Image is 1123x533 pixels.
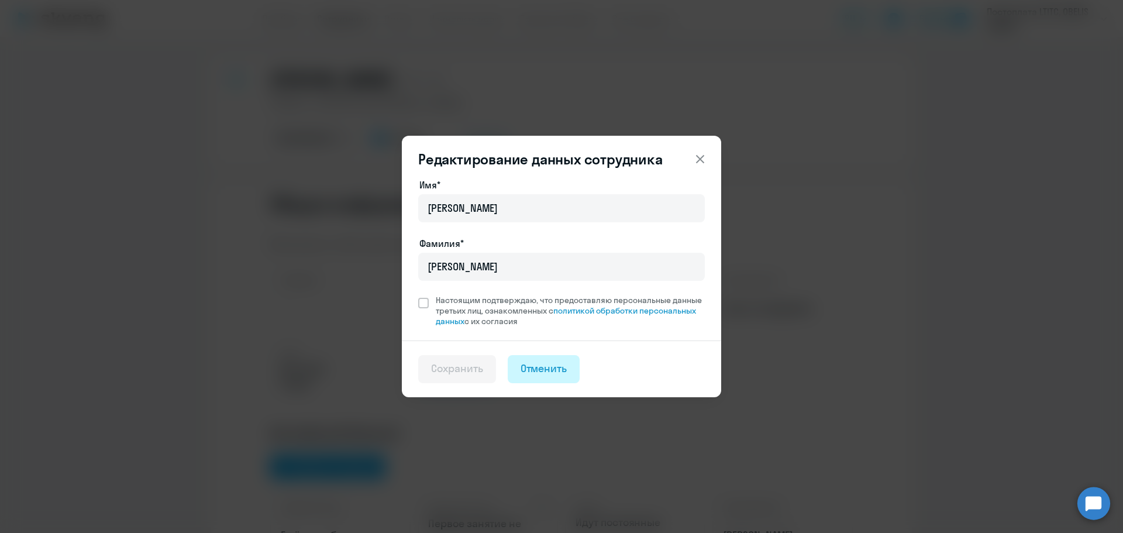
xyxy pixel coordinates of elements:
div: Отменить [521,361,567,376]
header: Редактирование данных сотрудника [402,150,721,169]
button: Отменить [508,355,580,383]
button: Сохранить [418,355,496,383]
span: Настоящим подтверждаю, что предоставляю персональные данные третьих лиц, ознакомленных с с их сог... [436,295,705,326]
a: политикой обработки персональных данных [436,305,696,326]
div: Сохранить [431,361,483,376]
label: Фамилия* [419,236,464,250]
